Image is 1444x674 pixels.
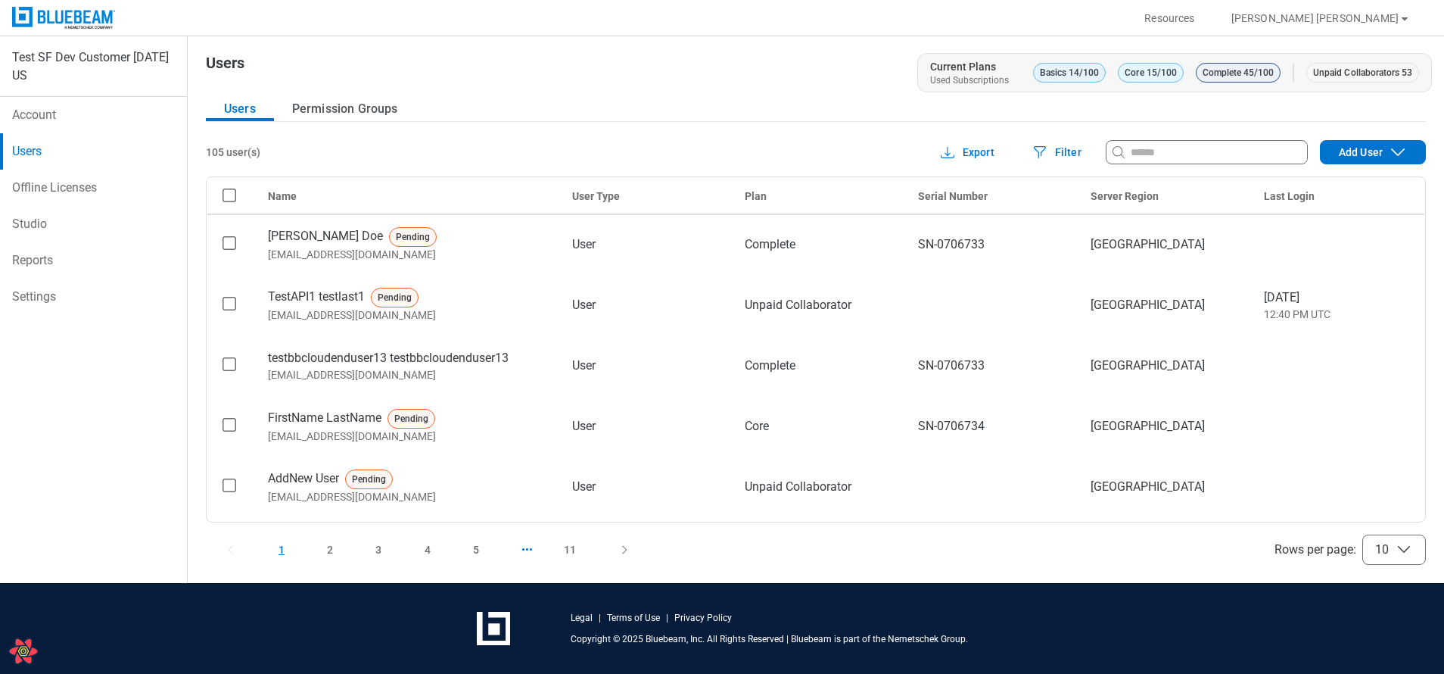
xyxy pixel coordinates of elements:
[1078,214,1252,275] td: [GEOGRAPHIC_DATA]
[1126,6,1212,30] button: Resources
[268,227,548,247] div: [PERSON_NAME] Doe
[1078,396,1252,457] td: [GEOGRAPHIC_DATA]
[268,307,548,323] div: [EMAIL_ADDRESS][DOMAIN_NAME]
[571,612,732,624] div: | |
[1078,335,1252,396] td: [GEOGRAPHIC_DATA]
[260,538,303,562] button: 1
[8,636,39,666] button: Open React Query Devtools
[223,236,236,250] svg: checkbox
[546,538,594,562] button: 11
[560,396,733,457] td: User
[268,409,548,429] div: FirstName LastName
[560,335,733,396] td: User
[733,214,906,275] td: Complete
[571,633,968,645] p: Copyright © 2025 Bluebeam, Inc. All Rights Reserved | Bluebeam is part of the Nemetschek Group.
[357,538,400,562] button: 3
[560,457,733,517] td: User
[600,538,649,562] button: Next Page
[560,214,733,275] td: User
[560,517,733,578] td: Studio Admin
[920,140,1013,164] button: Export
[387,409,435,429] p: Pending
[223,479,236,492] svg: checkbox
[733,396,906,457] td: Core
[1306,63,1419,83] p: Unpaid Collaborators 53
[733,457,906,517] td: Unpaid Collaborator
[906,396,1079,457] td: SN-0706734
[371,288,419,307] p: Pending
[12,48,175,85] div: Test SF Dev Customer [DATE] US
[206,55,244,79] h1: Users
[1264,289,1412,307] span: [DATE]
[206,145,260,160] div: 105 user(s)
[1078,457,1252,517] td: [GEOGRAPHIC_DATA]
[274,97,416,121] button: Permission Groups
[1078,517,1252,578] td: [GEOGRAPHIC_DATA]
[206,538,254,562] button: Previous Page
[607,612,660,624] a: Terms of Use
[223,357,236,371] svg: checkbox
[206,97,274,121] button: Users
[406,538,449,562] button: 4
[733,335,906,396] td: Complete
[674,612,732,624] a: Privacy Policy
[1013,140,1100,164] button: Filter
[1264,307,1412,322] span: 12:40 PM UTC
[733,517,906,578] td: Basics
[745,189,894,204] div: Plan
[906,214,1079,275] td: SN-0706733
[906,517,1079,578] td: SN-0706735
[560,275,733,335] td: User
[918,189,1067,204] div: Serial Number
[268,489,548,504] div: [EMAIL_ADDRESS][DOMAIN_NAME]
[309,538,351,562] button: 2
[1033,63,1106,83] p: Basics 14/100
[1078,275,1252,335] td: [GEOGRAPHIC_DATA]
[1091,189,1240,204] div: Server Region
[906,335,1079,396] td: SN-0706733
[223,297,236,310] svg: checkbox
[223,418,236,432] svg: checkbox
[268,367,548,382] div: [EMAIL_ADDRESS][DOMAIN_NAME]
[268,247,548,262] div: [EMAIL_ADDRESS][DOMAIN_NAME]
[503,538,540,562] button: Select Page
[455,538,497,562] button: 5
[12,7,115,29] img: Bluebeam, Inc.
[1375,542,1389,557] span: 10
[1274,541,1356,559] span: Rows per page :
[930,74,1009,86] div: Used Subscriptions
[389,227,437,247] p: Pending
[1196,63,1281,83] p: Complete 45/100
[733,275,906,335] td: Unpaid Collaborator
[930,59,996,74] div: Current Plans
[571,612,593,624] a: Legal
[268,288,548,307] div: TestAPI1 testlast1
[1320,140,1426,164] button: Add User
[1213,6,1429,30] button: [PERSON_NAME] [PERSON_NAME]
[345,470,393,489] p: Pending
[268,470,548,489] div: AddNew User
[1118,63,1183,83] p: Core 15/100
[1321,143,1425,161] div: Add User
[268,429,548,444] div: [EMAIL_ADDRESS][DOMAIN_NAME]
[268,189,548,204] div: Name
[268,349,548,367] div: testbbcloudenduser13 testbbcloudenduser13
[223,189,236,202] svg: checkbox
[1362,535,1426,565] button: Rows per page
